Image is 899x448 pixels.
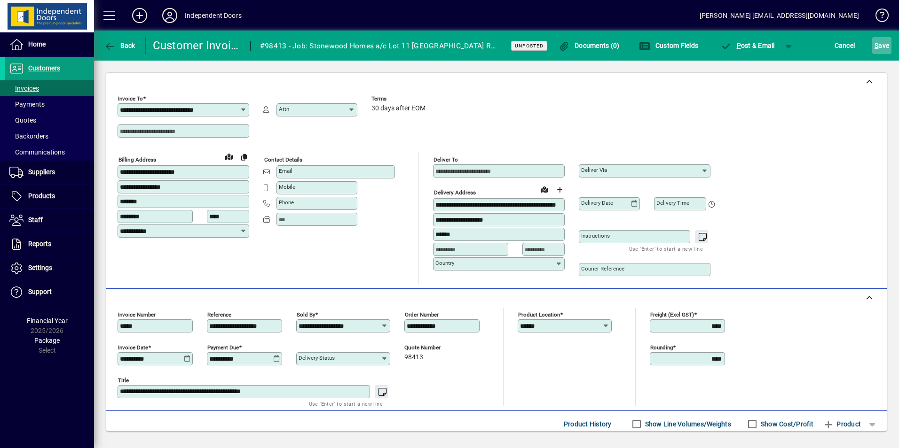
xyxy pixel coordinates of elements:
[737,42,741,49] span: P
[552,182,567,197] button: Choose address
[5,144,94,160] a: Communications
[279,106,289,112] mat-label: Attn
[5,209,94,232] a: Staff
[28,168,55,176] span: Suppliers
[537,182,552,197] a: View on map
[279,168,292,174] mat-label: Email
[835,38,855,53] span: Cancel
[581,200,613,206] mat-label: Delivery date
[515,43,544,49] span: Unposted
[650,344,673,351] mat-label: Rounding
[5,80,94,96] a: Invoices
[207,311,231,318] mat-label: Reference
[700,8,859,23] div: [PERSON_NAME] [EMAIL_ADDRESS][DOMAIN_NAME]
[9,85,39,92] span: Invoices
[9,116,36,124] span: Quotes
[435,260,454,266] mat-label: Country
[237,149,252,164] button: Copy to Delivery address
[104,42,135,49] span: Back
[5,280,94,304] a: Support
[118,377,129,384] mat-label: Title
[34,337,60,344] span: Package
[720,42,775,49] span: ost & Email
[650,311,694,318] mat-label: Freight (excl GST)
[637,37,701,54] button: Custom Fields
[656,200,689,206] mat-label: Delivery time
[371,96,428,102] span: Terms
[9,100,45,108] span: Payments
[404,354,423,361] span: 98413
[5,128,94,144] a: Backorders
[28,264,52,271] span: Settings
[28,40,46,48] span: Home
[832,37,858,54] button: Cancel
[371,105,426,112] span: 30 days after EOM
[716,37,780,54] button: Post & Email
[875,42,878,49] span: S
[5,232,94,256] a: Reports
[5,256,94,280] a: Settings
[28,64,60,72] span: Customers
[118,311,156,318] mat-label: Invoice number
[102,37,138,54] button: Back
[868,2,887,32] a: Knowledge Base
[875,38,889,53] span: ave
[155,7,185,24] button: Profile
[94,37,146,54] app-page-header-button: Back
[299,355,335,361] mat-label: Delivery status
[297,311,315,318] mat-label: Sold by
[185,8,242,23] div: Independent Doors
[9,132,48,140] span: Backorders
[27,317,68,324] span: Financial Year
[556,37,622,54] button: Documents (0)
[5,33,94,56] a: Home
[118,95,143,102] mat-label: Invoice To
[5,96,94,112] a: Payments
[5,185,94,208] a: Products
[639,42,698,49] span: Custom Fields
[28,216,43,224] span: Staff
[9,148,65,156] span: Communications
[581,232,610,239] mat-label: Instructions
[560,416,615,433] button: Product History
[260,39,499,54] div: #98413 - Job: Stonewood Homes a/c Lot 11 [GEOGRAPHIC_DATA] Robes
[629,243,703,254] mat-hint: Use 'Enter' to start a new line
[221,149,237,164] a: View on map
[118,344,148,351] mat-label: Invoice date
[207,344,239,351] mat-label: Payment due
[581,167,607,173] mat-label: Deliver via
[581,265,624,272] mat-label: Courier Reference
[405,311,439,318] mat-label: Order number
[404,345,461,351] span: Quote number
[279,184,295,190] mat-label: Mobile
[28,240,51,247] span: Reports
[643,419,731,429] label: Show Line Volumes/Weights
[5,161,94,184] a: Suppliers
[518,311,560,318] mat-label: Product location
[759,419,813,429] label: Show Cost/Profit
[28,192,55,200] span: Products
[564,417,612,432] span: Product History
[309,398,383,409] mat-hint: Use 'Enter' to start a new line
[818,416,866,433] button: Product
[434,156,458,163] mat-label: Deliver To
[153,38,241,53] div: Customer Invoice
[279,199,294,206] mat-label: Phone
[5,112,94,128] a: Quotes
[125,7,155,24] button: Add
[823,417,861,432] span: Product
[872,37,891,54] button: Save
[28,288,52,295] span: Support
[559,42,620,49] span: Documents (0)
